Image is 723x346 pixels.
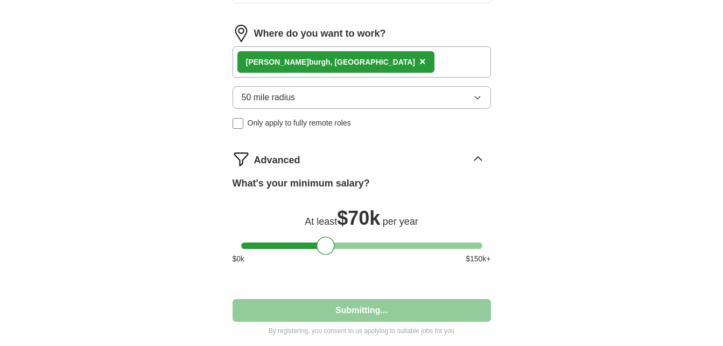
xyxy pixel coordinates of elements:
img: location.png [233,25,250,42]
span: × [419,56,426,67]
button: Submitting... [233,299,491,322]
span: At least [305,216,337,227]
span: Only apply to fully remote roles [248,117,351,129]
strong: [PERSON_NAME] [246,58,309,66]
div: burgh, [GEOGRAPHIC_DATA] [246,57,416,68]
input: Only apply to fully remote roles [233,118,243,129]
span: per year [383,216,418,227]
label: What's your minimum salary? [233,176,370,191]
label: Where do you want to work? [254,26,386,41]
button: × [419,54,426,70]
span: $ 0 k [233,253,245,265]
span: $ 150 k+ [466,253,490,265]
button: 50 mile radius [233,86,491,109]
span: 50 mile radius [242,91,296,104]
span: Advanced [254,153,300,168]
img: filter [233,150,250,168]
span: $ 70k [337,207,380,229]
p: By registering, you consent to us applying to suitable jobs for you [233,326,491,336]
